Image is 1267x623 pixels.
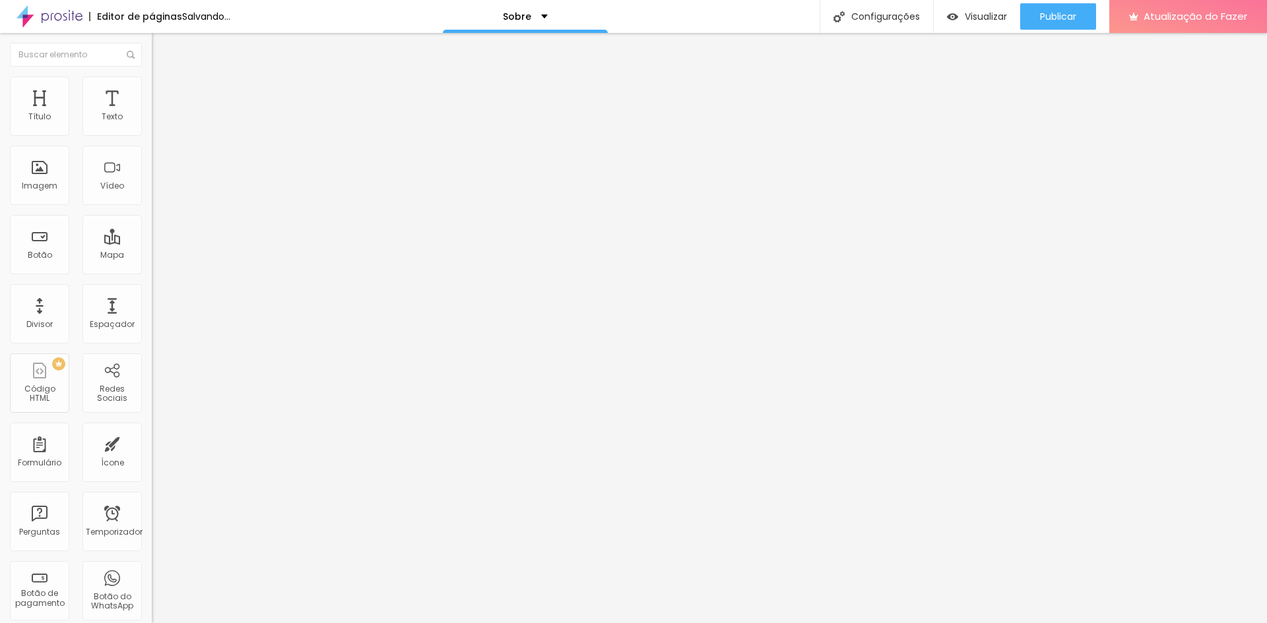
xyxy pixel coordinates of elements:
[127,51,135,59] img: Ícone
[100,180,124,191] font: Vídeo
[1040,10,1076,23] font: Publicar
[18,457,61,468] font: Formulário
[28,249,52,260] font: Botão
[965,10,1007,23] font: Visualizar
[1144,9,1247,23] font: Atualização do Fazer
[22,180,57,191] font: Imagem
[1020,3,1096,30] button: Publicar
[24,383,55,403] font: Código HTML
[503,10,531,23] font: Sobre
[90,318,135,330] font: Espaçador
[102,111,123,122] font: Texto
[86,526,143,537] font: Temporizador
[26,318,53,330] font: Divisor
[91,591,133,611] font: Botão do WhatsApp
[152,33,1267,623] iframe: Editor
[101,457,124,468] font: Ícone
[851,10,920,23] font: Configurações
[28,111,51,122] font: Título
[15,587,65,608] font: Botão de pagamento
[833,11,845,22] img: Ícone
[934,3,1020,30] button: Visualizar
[97,10,182,23] font: Editor de páginas
[182,12,230,21] div: Salvando...
[97,383,127,403] font: Redes Sociais
[19,526,60,537] font: Perguntas
[10,43,142,67] input: Buscar elemento
[100,249,124,260] font: Mapa
[947,11,958,22] img: view-1.svg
